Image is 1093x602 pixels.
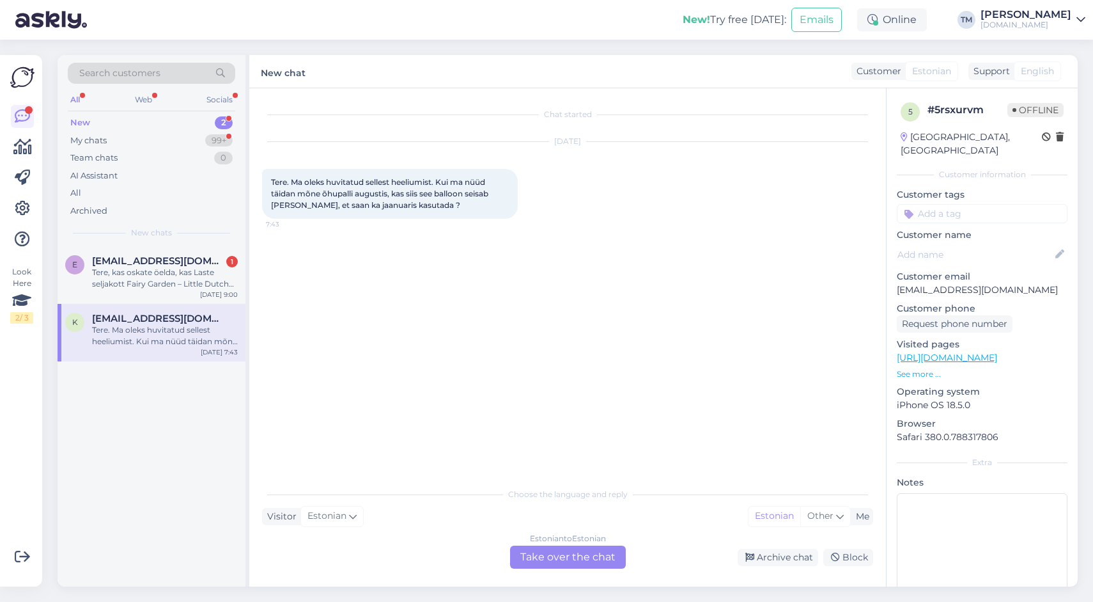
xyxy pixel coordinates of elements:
[897,399,1067,412] p: iPhone OS 18.5.0
[683,12,786,28] div: Try free [DATE]:
[683,13,710,26] b: New!
[791,8,842,32] button: Emails
[201,347,238,357] div: [DATE] 7:43
[897,270,1067,283] p: Customer email
[262,109,873,120] div: Chat started
[70,170,118,182] div: AI Assistant
[72,260,77,269] span: e
[897,368,1067,380] p: See more ...
[215,116,233,129] div: 2
[748,507,800,526] div: Estonian
[897,228,1067,242] p: Customer name
[897,338,1067,351] p: Visited pages
[927,102,1007,118] div: # 5rsxurvm
[857,8,927,31] div: Online
[1021,65,1054,78] span: English
[92,324,238,347] div: Tere. Ma oleks huvitatud sellest heeliumist. Kui ma nüüd täidan mõne õhupalli augustis, kas siis ...
[70,152,118,164] div: Team chats
[1007,103,1064,117] span: Offline
[262,489,873,500] div: Choose the language and reply
[908,107,913,116] span: 5
[530,533,606,544] div: Estonian to Estonian
[262,510,297,523] div: Visitor
[70,187,81,200] div: All
[897,283,1067,297] p: [EMAIL_ADDRESS][DOMAIN_NAME]
[92,267,238,290] div: Tere, kas oskate öelda, kas Laste seljakott Fairy Garden – Little Dutch ([PERSON_NAME]) on juurde...
[92,255,225,267] span: eelika.sinisalu@gmail.com
[851,510,869,523] div: Me
[72,317,78,327] span: k
[10,312,33,324] div: 2 / 3
[70,205,107,218] div: Archived
[204,91,235,108] div: Socials
[897,385,1067,399] p: Operating system
[205,134,233,147] div: 99+
[261,63,306,80] label: New chat
[200,290,238,299] div: [DATE] 9:00
[70,134,107,147] div: My chats
[981,10,1085,30] a: [PERSON_NAME][DOMAIN_NAME]
[957,11,975,29] div: TM
[981,10,1071,20] div: [PERSON_NAME]
[68,91,82,108] div: All
[897,302,1067,315] p: Customer phone
[307,509,346,523] span: Estonian
[823,549,873,566] div: Block
[897,431,1067,444] p: Safari 380.0.788317806
[271,177,490,210] span: Tere. Ma oleks huvitatud sellest heeliumist. Kui ma nüüd täidan mõne õhupalli augustis, kas siis ...
[131,227,172,239] span: New chats
[10,266,33,324] div: Look Here
[70,116,90,129] div: New
[897,476,1067,489] p: Notes
[10,65,35,90] img: Askly Logo
[738,549,818,566] div: Archive chat
[897,417,1067,431] p: Browser
[981,20,1071,30] div: [DOMAIN_NAME]
[214,152,233,164] div: 0
[226,256,238,267] div: 1
[851,65,901,78] div: Customer
[912,65,951,78] span: Estonian
[92,313,225,324] span: kaidy.kruusmaa26@gmail.com
[897,248,1053,262] input: Add name
[266,219,314,229] span: 7:43
[968,65,1010,78] div: Support
[897,352,997,363] a: [URL][DOMAIN_NAME]
[897,315,1012,333] div: Request phone number
[897,204,1067,223] input: Add a tag
[510,546,626,569] div: Take over the chat
[901,131,1042,157] div: [GEOGRAPHIC_DATA], [GEOGRAPHIC_DATA]
[807,510,833,521] span: Other
[132,91,155,108] div: Web
[262,136,873,147] div: [DATE]
[897,169,1067,180] div: Customer information
[897,188,1067,202] p: Customer tags
[897,457,1067,468] div: Extra
[79,67,160,80] span: Search customers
